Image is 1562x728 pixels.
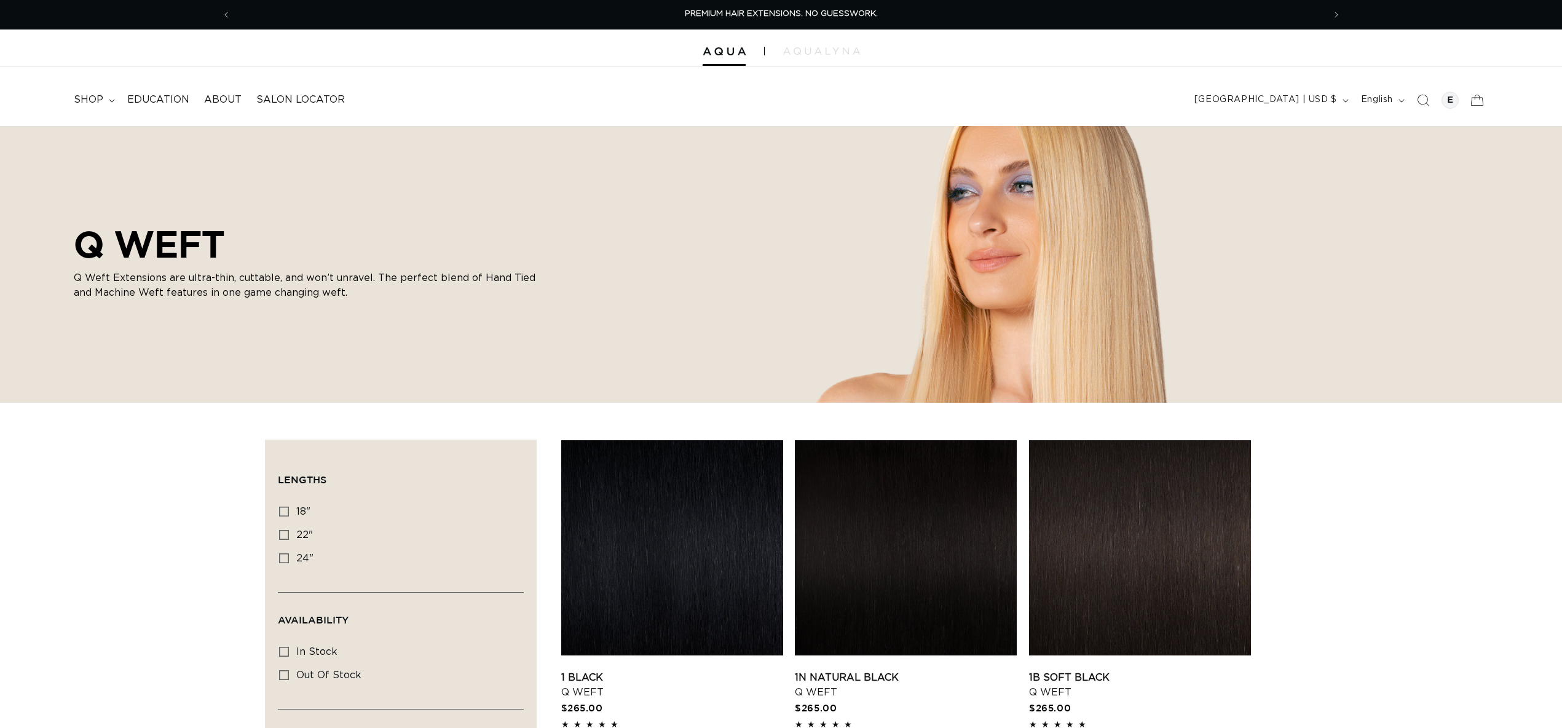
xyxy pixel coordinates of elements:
span: In stock [296,647,337,657]
p: Q Weft Extensions are ultra-thin, cuttable, and won’t unravel. The perfect blend of Hand Tied and... [74,271,541,300]
summary: shop [66,86,120,114]
a: Salon Locator [249,86,352,114]
span: shop [74,93,103,106]
summary: Lengths (0 selected) [278,453,524,497]
img: Aqua Hair Extensions [703,47,746,56]
span: Salon Locator [256,93,345,106]
a: 1 Black Q Weft [561,670,783,700]
span: Education [127,93,189,106]
summary: Search [1410,87,1437,114]
span: English [1361,93,1393,106]
span: [GEOGRAPHIC_DATA] | USD $ [1194,93,1337,106]
img: aqualyna.com [783,47,860,55]
span: PREMIUM HAIR EXTENSIONS. NO GUESSWORK. [685,10,878,18]
span: Availability [278,614,349,625]
a: Education [120,86,197,114]
span: 22" [296,530,313,540]
a: 1B Soft Black Q Weft [1029,670,1251,700]
h2: Q WEFT [74,223,541,266]
span: 24" [296,553,314,563]
span: Out of stock [296,670,361,680]
span: Lengths [278,474,326,485]
button: English [1354,89,1410,112]
a: 1N Natural Black Q Weft [795,670,1017,700]
summary: Availability (0 selected) [278,593,524,637]
span: About [204,93,242,106]
span: 18" [296,507,310,516]
button: Previous announcement [213,3,240,26]
a: About [197,86,249,114]
button: Next announcement [1323,3,1350,26]
button: [GEOGRAPHIC_DATA] | USD $ [1187,89,1354,112]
